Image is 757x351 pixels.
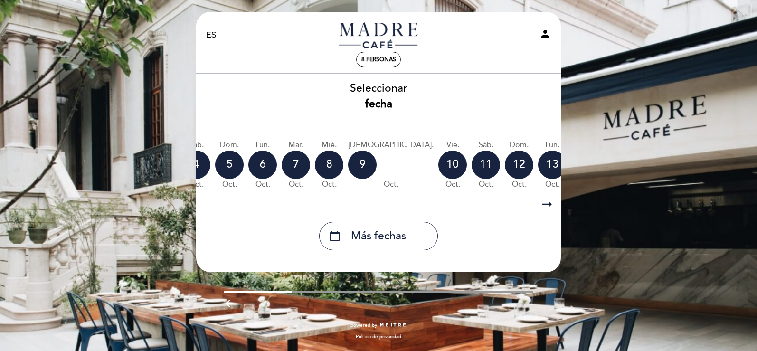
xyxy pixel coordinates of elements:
[350,322,377,329] span: powered by
[182,140,210,151] div: sáb.
[350,322,407,329] a: powered by
[379,323,407,328] img: MEITRE
[348,140,434,151] div: [DEMOGRAPHIC_DATA].
[348,179,434,190] div: oct.
[248,151,277,179] div: 6
[472,179,500,190] div: oct.
[329,228,341,244] i: calendar_today
[356,333,401,340] a: Política de privacidad
[224,298,235,309] i: arrow_backward
[538,179,567,190] div: oct.
[182,151,210,179] div: 4
[438,179,467,190] div: oct.
[505,140,533,151] div: dom.
[348,151,377,179] div: 9
[472,151,500,179] div: 11
[539,28,551,39] i: person
[538,151,567,179] div: 13
[196,81,561,112] div: Seleccionar
[215,179,244,190] div: oct.
[182,179,210,190] div: oct.
[351,228,406,244] span: Más fechas
[472,140,500,151] div: sáb.
[438,140,467,151] div: vie.
[282,179,310,190] div: oct.
[361,56,396,63] span: 8 personas
[315,151,343,179] div: 8
[319,22,438,48] a: Madre Café
[438,151,467,179] div: 10
[215,140,244,151] div: dom.
[315,179,343,190] div: oct.
[539,28,551,43] button: person
[248,140,277,151] div: lun.
[505,151,533,179] div: 12
[540,194,554,215] i: arrow_right_alt
[248,179,277,190] div: oct.
[215,151,244,179] div: 5
[365,97,392,111] b: fecha
[538,140,567,151] div: lun.
[282,151,310,179] div: 7
[315,140,343,151] div: mié.
[282,140,310,151] div: mar.
[505,179,533,190] div: oct.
